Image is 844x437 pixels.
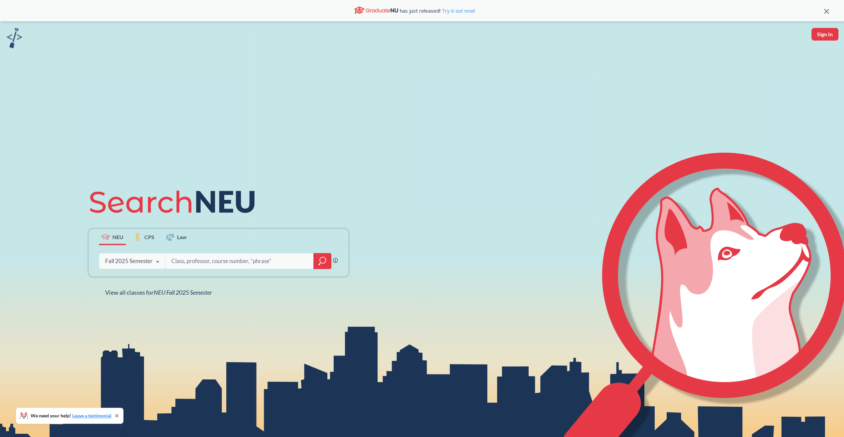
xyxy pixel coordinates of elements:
span: has just released! [400,7,475,14]
a: Leave a testimonial [72,413,111,418]
span: NEU Fall 2025 Semester [154,289,212,296]
span: We need your help! [31,413,111,418]
div: magnifying glass [313,253,331,269]
span: NEU [112,233,123,241]
svg: magnifying glass [318,256,326,266]
span: CPS [144,233,154,241]
span: View all classes for [105,289,212,296]
span: Law [177,233,187,241]
input: Class, professor, course number, "phrase" [170,254,309,268]
a: sandbox logo [7,28,22,50]
button: Sign In [811,28,838,41]
div: Fall 2025 Semester [105,257,153,265]
a: Try it out now! [440,7,475,14]
img: sandbox logo [7,28,22,48]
